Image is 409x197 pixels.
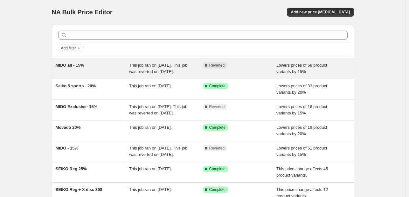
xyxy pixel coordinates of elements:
[129,125,172,130] span: This job ran on [DATE].
[129,84,172,88] span: This job ran on [DATE].
[276,146,327,157] span: Lowers prices of 51 product variants by 15%
[276,125,327,136] span: Lowers prices of 19 product variants by 20%
[209,63,225,68] span: Reverted
[276,63,327,74] span: Lowers prices of 68 product variants by 15%
[129,104,187,115] span: This job ran on [DATE]. This job was reverted on [DATE].
[52,9,113,16] span: NA Bulk Price Editor
[209,146,225,151] span: Reverted
[56,146,79,150] span: MIDO - 15%
[56,104,98,109] span: MIDO Exclusive- 15%
[209,104,225,109] span: Reverted
[276,84,327,95] span: Lowers prices of 33 product variants by 20%
[209,84,225,89] span: Complete
[129,63,187,74] span: This job ran on [DATE]. This job was reverted on [DATE].
[276,166,328,178] span: This price change affects 45 product variants.
[209,166,225,171] span: Complete
[209,125,225,130] span: Complete
[56,187,102,192] span: SEIKO Reg + X disc 30$
[129,187,172,192] span: This job ran on [DATE].
[56,125,81,130] span: Movado 20%
[56,84,96,88] span: Seiko 5 sports - 20%
[291,10,350,15] span: Add new price [MEDICAL_DATA]
[276,104,327,115] span: Lowers prices of 16 product variants by 15%
[287,8,354,17] button: Add new price [MEDICAL_DATA]
[61,46,76,51] span: Add filter
[58,44,84,52] button: Add filter
[129,146,187,157] span: This job ran on [DATE]. This job was reverted on [DATE].
[129,166,172,171] span: This job ran on [DATE].
[209,187,225,192] span: Complete
[56,166,87,171] span: SEIKO Reg 25%
[56,63,84,68] span: MIDO all - 15%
